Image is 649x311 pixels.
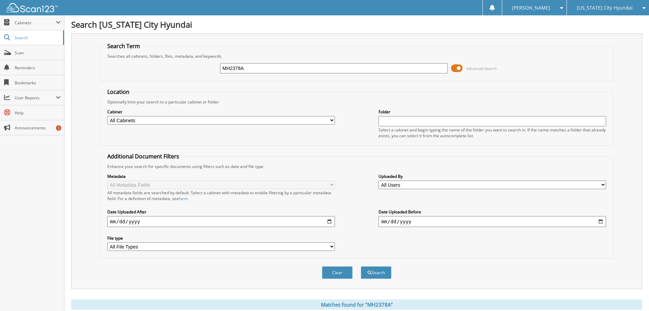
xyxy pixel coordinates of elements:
span: Reminders [15,65,61,71]
label: Metadata [107,173,335,179]
button: Search [361,266,391,279]
span: Search [15,35,60,41]
legend: Additional Document Filters [104,153,183,160]
input: end [378,216,606,227]
img: scan123-logo-white.svg [7,3,58,12]
div: Enhance your search for specific documents using filters such as date and file type. [104,164,609,169]
div: Optionally limit your search to a particular cabinet or folder [104,99,609,105]
label: Date Uploaded Before [378,209,606,215]
label: Uploaded By [378,173,606,179]
span: [PERSON_NAME] [512,6,550,10]
label: Folder [378,109,606,115]
span: Scan [15,50,61,56]
button: Clear [322,266,353,279]
label: Cabinet [107,109,335,115]
label: Date Uploaded After [107,209,335,215]
span: Cabinets [15,20,56,26]
span: Advanced Search [466,66,497,71]
span: [US_STATE] City Hyundai [577,6,633,10]
span: Bookmarks [15,80,61,86]
legend: Search Term [104,42,143,50]
div: 1 [56,125,61,131]
label: File type [107,235,335,241]
div: Searches all cabinets, folders, files, metadata, and keywords [104,53,609,59]
div: All metadata fields are searched by default. Select a cabinet with metadata to enable filtering b... [107,190,335,201]
legend: Location [104,88,133,96]
h1: Search [US_STATE] City Hyundai [71,19,642,30]
span: Help [15,110,61,116]
a: here [179,196,188,201]
span: User Reports [15,95,56,101]
div: Select a cabinet and begin typing the name of the folder you want to search in. If the name match... [378,127,606,139]
div: Matches found for "MH2378A" [71,299,642,310]
input: start [107,216,335,227]
span: Announcements [15,125,61,131]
